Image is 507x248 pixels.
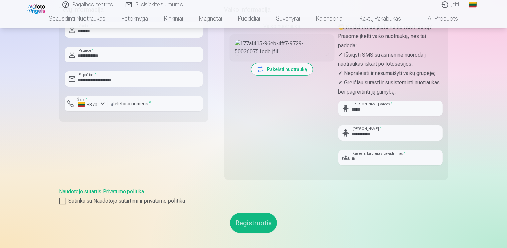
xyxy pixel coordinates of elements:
label: Šalis [75,97,89,102]
a: Privatumo politika [103,188,144,195]
button: Šalis*+370 [65,96,108,111]
a: Kalendoriai [308,9,352,28]
a: Puodeliai [230,9,268,28]
a: Raktų pakabukas [352,9,409,28]
a: All products [409,9,466,28]
div: +370 [78,101,98,108]
img: /fa2 [27,3,47,14]
a: Naudotojo sutartis [59,188,102,195]
p: ✔ Išsiųsti SMS su asmenine nuoroda į nuotraukas iškart po fotosesijos; [338,50,443,69]
button: Pakeisti nuotrauką [251,63,313,75]
a: Suvenyrai [268,9,308,28]
a: Fotoknyga [114,9,156,28]
a: Spausdinti nuotraukas [41,9,114,28]
button: Registruotis [230,213,277,233]
a: Magnetai [191,9,230,28]
p: ✔ Nepraleisti ir nesumaišyti vaikų grupėje; [338,69,443,78]
a: Rinkiniai [156,9,191,28]
label: Sutinku su Naudotojo sutartimi ir privatumo politika [59,197,448,205]
div: , [59,188,448,205]
img: 177af415-96eb-4ff7-9729-500360751cdb.jfif [235,40,329,56]
p: ✔ Greičiau surasti ir susisteminti nuotraukas bei pagreitinti jų gamybą. [338,78,443,97]
p: Prašome įkelti vaiko nuotrauką, nes tai padeda: [338,32,443,50]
